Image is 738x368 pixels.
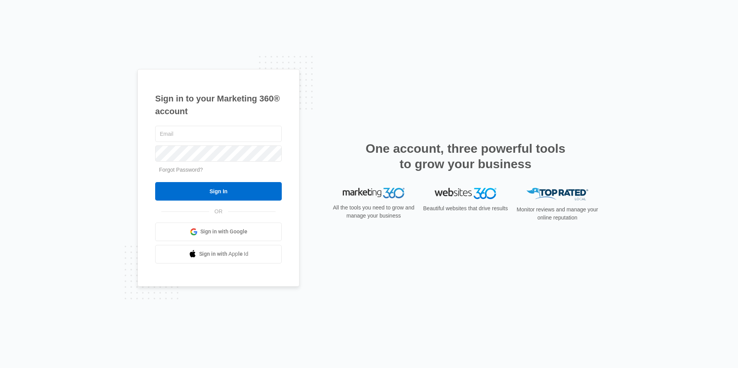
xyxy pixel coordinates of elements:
[199,250,249,258] span: Sign in with Apple Id
[155,182,282,201] input: Sign In
[363,141,568,172] h2: One account, three powerful tools to grow your business
[209,208,228,216] span: OR
[343,188,405,199] img: Marketing 360
[159,167,203,173] a: Forgot Password?
[514,206,601,222] p: Monitor reviews and manage your online reputation
[422,204,509,213] p: Beautiful websites that drive results
[330,204,417,220] p: All the tools you need to grow and manage your business
[526,188,588,201] img: Top Rated Local
[155,126,282,142] input: Email
[155,245,282,263] a: Sign in with Apple Id
[155,223,282,241] a: Sign in with Google
[200,228,247,236] span: Sign in with Google
[435,188,496,199] img: Websites 360
[155,92,282,118] h1: Sign in to your Marketing 360® account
